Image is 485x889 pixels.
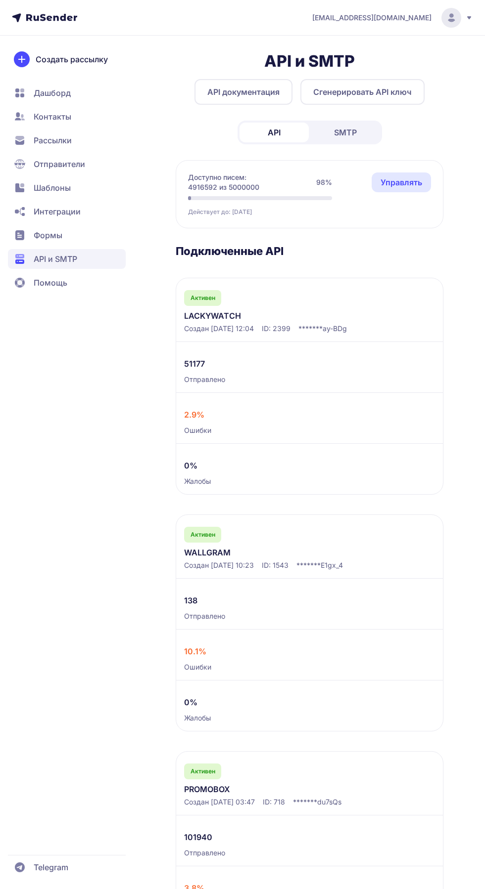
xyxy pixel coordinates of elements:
[184,783,338,795] a: PROMOBOX
[184,594,197,606] span: 138
[191,294,215,302] span: Активен
[191,531,215,539] span: Активен
[184,560,254,570] span: Создан [DATE] 10:23
[184,425,211,435] span: Ошибки
[372,172,431,192] a: Управлять
[184,547,338,558] a: WALLGRAM
[300,79,425,105] button: Сгенерировать API ключ
[240,123,309,142] a: API
[34,111,71,123] span: Контакты
[34,229,62,241] span: Формы
[184,358,205,370] span: 51177
[184,409,204,421] span: 2.9%
[317,797,341,807] span: du7sQs
[184,645,206,657] span: 10.1%
[184,460,197,471] span: 0%
[34,277,67,289] span: Помощь
[264,51,355,71] h2: API и SMTP
[184,713,211,723] span: Жалобы
[34,87,71,99] span: Дашборд
[184,375,225,384] span: Отправлено
[34,134,72,146] span: Рассылки
[184,310,338,322] a: LACKYWATCH
[184,662,211,672] span: Ошибки
[184,848,225,858] span: Отправлено
[34,253,77,265] span: API и SMTP
[34,158,85,170] span: Отправители
[184,696,197,708] span: 0%
[34,182,71,194] span: Шаблоны
[191,767,215,775] span: Активен
[194,79,292,105] a: API документация
[176,244,443,258] h3: Подключенные API
[34,861,68,873] span: Telegram
[188,208,252,216] span: Действует до: [DATE]
[184,476,211,486] span: Жалобы
[321,560,343,570] span: E1gx_4
[311,123,380,142] a: SMTP
[184,797,255,807] span: Создан [DATE] 03:47
[323,324,347,334] span: ay-BDg
[8,857,126,877] a: Telegram
[34,206,81,217] span: Интеграции
[188,172,308,192] span: Доступно писем: 4916592 из 5000000
[312,13,432,23] span: [EMAIL_ADDRESS][DOMAIN_NAME]
[263,797,285,807] span: ID: 718
[334,127,357,138] span: SMTP
[316,177,332,187] span: 98%
[36,53,108,65] span: Создать рассылку
[184,324,254,334] span: Создан [DATE] 12:04
[268,127,281,138] span: API
[184,611,225,621] span: Отправлено
[262,560,289,570] span: ID: 1543
[184,831,212,843] span: 101940
[262,324,291,334] span: ID: 2399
